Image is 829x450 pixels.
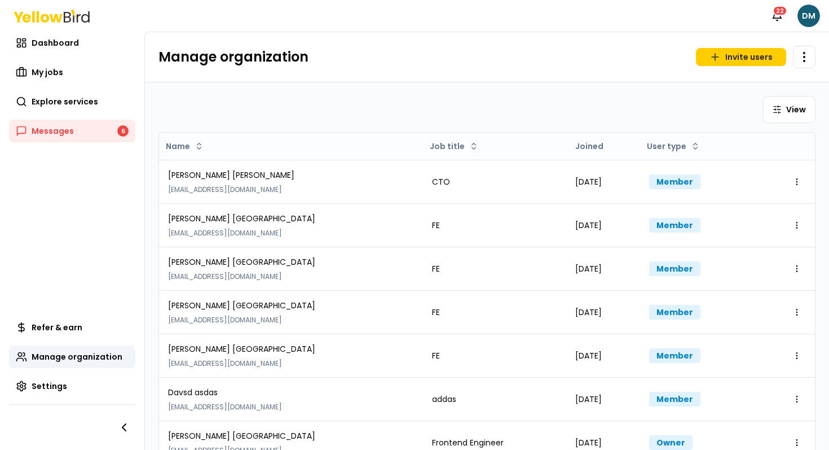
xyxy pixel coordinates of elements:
td: addas [423,377,566,421]
div: [DATE] [575,176,631,187]
div: [DATE] [575,220,631,231]
span: Settings [32,381,67,392]
div: [DATE] [575,307,631,318]
span: Refer & earn [32,322,82,333]
a: Manage organization [9,346,135,368]
div: Davsd asdas [168,387,414,398]
span: Job title [430,141,465,152]
div: Member [649,392,700,407]
div: [DATE] [575,437,631,448]
a: Messages6 [9,120,135,142]
div: Member [649,261,700,276]
div: [DATE] [575,350,631,361]
span: Dashboard [32,37,79,49]
span: Explore services [32,96,98,107]
div: Owner [649,435,693,450]
button: Job title [425,137,483,155]
span: Name [166,141,190,152]
span: User type [647,141,686,152]
button: Name [161,137,208,155]
div: 22 [773,6,787,16]
div: [PERSON_NAME] [GEOGRAPHIC_DATA] [168,300,414,311]
td: FE [423,203,566,247]
button: 22 [766,5,788,27]
div: [PERSON_NAME] [GEOGRAPHIC_DATA] [168,256,414,268]
div: [EMAIL_ADDRESS][DOMAIN_NAME] [168,359,414,368]
div: [EMAIL_ADDRESS][DOMAIN_NAME] [168,403,414,412]
div: [EMAIL_ADDRESS][DOMAIN_NAME] [168,185,414,194]
a: My jobs [9,61,135,84]
th: Joined [566,133,640,160]
div: Member [649,305,700,320]
div: [EMAIL_ADDRESS][DOMAIN_NAME] [168,316,414,325]
div: [PERSON_NAME] [GEOGRAPHIC_DATA] [168,213,414,224]
div: [PERSON_NAME] [PERSON_NAME] [168,169,414,181]
td: CTO [423,160,566,203]
div: [PERSON_NAME] [GEOGRAPHIC_DATA] [168,430,414,442]
button: Invite users [696,48,786,66]
span: Manage organization [32,351,122,362]
span: Messages [32,125,74,137]
button: View [763,96,815,123]
div: Member [649,174,700,189]
div: Member [649,218,700,233]
span: DM [797,5,820,27]
div: [EMAIL_ADDRESS][DOMAIN_NAME] [168,229,414,238]
td: FE [423,334,566,377]
a: Explore services [9,90,135,113]
a: Settings [9,375,135,397]
div: Member [649,348,700,363]
div: [EMAIL_ADDRESS][DOMAIN_NAME] [168,272,414,281]
div: [PERSON_NAME] [GEOGRAPHIC_DATA] [168,343,414,355]
h1: Manage organization [158,48,308,66]
button: User type [642,137,704,155]
a: Dashboard [9,32,135,54]
span: My jobs [32,67,63,78]
div: [DATE] [575,394,631,405]
td: FE [423,290,566,334]
div: [DATE] [575,263,631,274]
td: FE [423,247,566,290]
a: Refer & earn [9,316,135,339]
div: 6 [117,125,129,137]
